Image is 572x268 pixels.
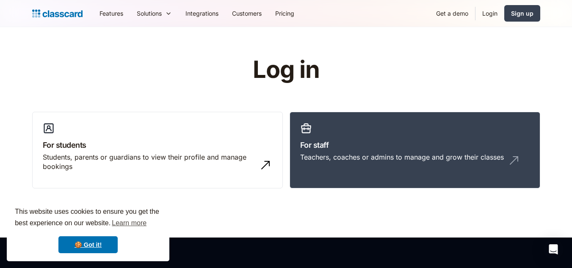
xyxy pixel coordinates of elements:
h3: For students [43,139,272,151]
a: For studentsStudents, parents or guardians to view their profile and manage bookings [32,112,283,189]
div: Solutions [137,9,162,18]
span: This website uses cookies to ensure you get the best experience on our website. [15,207,161,229]
a: Customers [225,4,268,23]
h1: Log in [152,57,420,83]
div: cookieconsent [7,199,169,261]
a: Get a demo [429,4,475,23]
div: Teachers, coaches or admins to manage and grow their classes [300,152,504,162]
a: For staffTeachers, coaches or admins to manage and grow their classes [290,112,540,189]
a: learn more about cookies [111,217,148,229]
a: Integrations [179,4,225,23]
a: dismiss cookie message [58,236,118,253]
h3: For staff [300,139,530,151]
div: Open Intercom Messenger [543,239,564,260]
a: Features [93,4,130,23]
a: Pricing [268,4,301,23]
a: Login [475,4,504,23]
div: Solutions [130,4,179,23]
a: Sign up [504,5,540,22]
div: Sign up [511,9,533,18]
a: Logo [32,8,83,19]
div: Students, parents or guardians to view their profile and manage bookings [43,152,255,171]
